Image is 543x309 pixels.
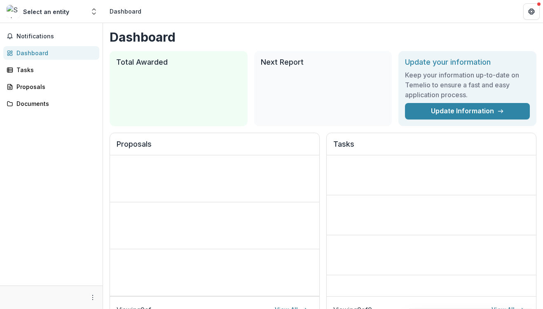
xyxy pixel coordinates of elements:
a: Proposals [3,80,99,94]
a: Documents [3,97,99,110]
img: Select an entity [7,5,20,18]
div: Dashboard [16,49,93,57]
h2: Total Awarded [116,58,241,67]
a: Tasks [3,63,99,77]
h2: Tasks [333,140,529,155]
h2: Update your information [405,58,530,67]
button: Open entity switcher [88,3,100,20]
a: Dashboard [3,46,99,60]
div: Documents [16,99,93,108]
h2: Next Report [261,58,386,67]
div: Dashboard [110,7,141,16]
button: Notifications [3,30,99,43]
h3: Keep your information up-to-date on Temelio to ensure a fast and easy application process. [405,70,530,100]
button: More [88,293,98,302]
h2: Proposals [117,140,313,155]
div: Proposals [16,82,93,91]
div: Select an entity [23,7,69,16]
h1: Dashboard [110,30,536,44]
div: Tasks [16,66,93,74]
nav: breadcrumb [106,5,145,17]
button: Get Help [523,3,540,20]
a: Update Information [405,103,530,119]
span: Notifications [16,33,96,40]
